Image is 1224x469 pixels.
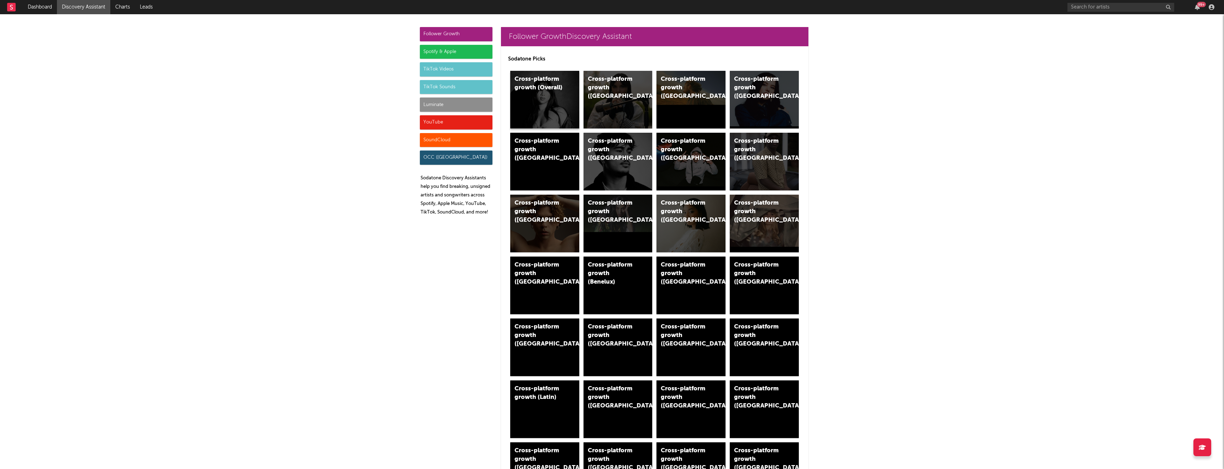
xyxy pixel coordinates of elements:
[420,45,492,59] div: Spotify & Apple
[420,62,492,77] div: TikTok Videos
[656,195,726,252] a: Cross-platform growth ([GEOGRAPHIC_DATA])
[515,385,563,402] div: Cross-platform growth (Latin)
[420,27,492,41] div: Follower Growth
[588,137,636,163] div: Cross-platform growth ([GEOGRAPHIC_DATA])
[661,323,709,348] div: Cross-platform growth ([GEOGRAPHIC_DATA])
[730,257,799,314] a: Cross-platform growth ([GEOGRAPHIC_DATA])
[734,75,782,101] div: Cross-platform growth ([GEOGRAPHIC_DATA])
[584,380,653,438] a: Cross-platform growth ([GEOGRAPHIC_DATA])
[656,133,726,190] a: Cross-platform growth ([GEOGRAPHIC_DATA]/GSA)
[588,323,636,348] div: Cross-platform growth ([GEOGRAPHIC_DATA])
[734,137,782,163] div: Cross-platform growth ([GEOGRAPHIC_DATA])
[656,257,726,314] a: Cross-platform growth ([GEOGRAPHIC_DATA])
[588,199,636,225] div: Cross-platform growth ([GEOGRAPHIC_DATA])
[510,257,579,314] a: Cross-platform growth ([GEOGRAPHIC_DATA])
[420,133,492,147] div: SoundCloud
[508,55,801,63] p: Sodatone Picks
[734,385,782,410] div: Cross-platform growth ([GEOGRAPHIC_DATA])
[1197,2,1206,7] div: 99 +
[421,174,492,217] p: Sodatone Discovery Assistants help you find breaking, unsigned artists and songwriters across Spo...
[588,261,636,286] div: Cross-platform growth (Benelux)
[730,195,799,252] a: Cross-platform growth ([GEOGRAPHIC_DATA])
[661,261,709,286] div: Cross-platform growth ([GEOGRAPHIC_DATA])
[510,318,579,376] a: Cross-platform growth ([GEOGRAPHIC_DATA])
[420,98,492,112] div: Luminate
[510,195,579,252] a: Cross-platform growth ([GEOGRAPHIC_DATA])
[661,385,709,410] div: Cross-platform growth ([GEOGRAPHIC_DATA])
[588,75,636,101] div: Cross-platform growth ([GEOGRAPHIC_DATA])
[656,71,726,128] a: Cross-platform growth ([GEOGRAPHIC_DATA])
[420,151,492,165] div: OCC ([GEOGRAPHIC_DATA])
[510,133,579,190] a: Cross-platform growth ([GEOGRAPHIC_DATA])
[656,380,726,438] a: Cross-platform growth ([GEOGRAPHIC_DATA])
[515,137,563,163] div: Cross-platform growth ([GEOGRAPHIC_DATA])
[734,261,782,286] div: Cross-platform growth ([GEOGRAPHIC_DATA])
[1195,4,1200,10] button: 99+
[656,318,726,376] a: Cross-platform growth ([GEOGRAPHIC_DATA])
[584,195,653,252] a: Cross-platform growth ([GEOGRAPHIC_DATA])
[515,261,563,286] div: Cross-platform growth ([GEOGRAPHIC_DATA])
[1067,3,1174,12] input: Search for artists
[588,385,636,410] div: Cross-platform growth ([GEOGRAPHIC_DATA])
[515,199,563,225] div: Cross-platform growth ([GEOGRAPHIC_DATA])
[730,318,799,376] a: Cross-platform growth ([GEOGRAPHIC_DATA])
[734,323,782,348] div: Cross-platform growth ([GEOGRAPHIC_DATA])
[501,27,808,46] a: Follower GrowthDiscovery Assistant
[661,137,709,163] div: Cross-platform growth ([GEOGRAPHIC_DATA]/GSA)
[661,75,709,101] div: Cross-platform growth ([GEOGRAPHIC_DATA])
[730,71,799,128] a: Cross-platform growth ([GEOGRAPHIC_DATA])
[515,323,563,348] div: Cross-platform growth ([GEOGRAPHIC_DATA])
[730,133,799,190] a: Cross-platform growth ([GEOGRAPHIC_DATA])
[584,318,653,376] a: Cross-platform growth ([GEOGRAPHIC_DATA])
[584,71,653,128] a: Cross-platform growth ([GEOGRAPHIC_DATA])
[584,133,653,190] a: Cross-platform growth ([GEOGRAPHIC_DATA])
[420,115,492,130] div: YouTube
[510,71,579,128] a: Cross-platform growth (Overall)
[730,380,799,438] a: Cross-platform growth ([GEOGRAPHIC_DATA])
[661,199,709,225] div: Cross-platform growth ([GEOGRAPHIC_DATA])
[420,80,492,94] div: TikTok Sounds
[584,257,653,314] a: Cross-platform growth (Benelux)
[510,380,579,438] a: Cross-platform growth (Latin)
[734,199,782,225] div: Cross-platform growth ([GEOGRAPHIC_DATA])
[515,75,563,92] div: Cross-platform growth (Overall)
